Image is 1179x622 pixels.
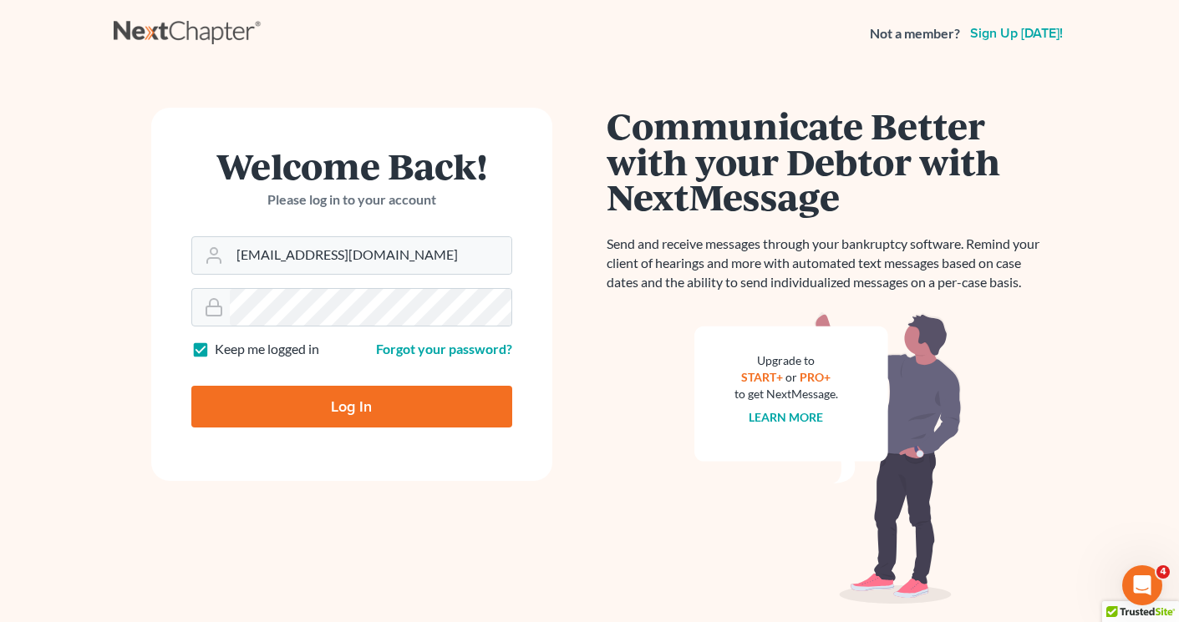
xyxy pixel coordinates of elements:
[607,235,1049,292] p: Send and receive messages through your bankruptcy software. Remind your client of hearings and mo...
[870,24,960,43] strong: Not a member?
[734,386,838,402] div: to get NextMessage.
[749,410,823,424] a: Learn more
[734,352,838,369] div: Upgrade to
[607,108,1049,215] h1: Communicate Better with your Debtor with NextMessage
[191,148,512,184] h1: Welcome Back!
[741,370,783,384] a: START+
[191,386,512,427] input: Log In
[230,237,511,274] input: Email Address
[1122,565,1162,605] iframe: Intercom live chat
[785,370,797,384] span: or
[191,190,512,210] p: Please log in to your account
[800,370,831,384] a: PRO+
[967,27,1066,40] a: Sign up [DATE]!
[215,340,319,359] label: Keep me logged in
[1156,565,1170,579] span: 4
[694,312,962,604] img: nextmessage_bg-59042aed3d76b12b5cd301f8e5b87938c9018125f34e5fa2b7a6b67550977c72.svg
[376,341,512,357] a: Forgot your password?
